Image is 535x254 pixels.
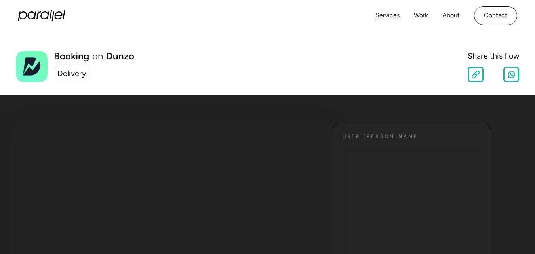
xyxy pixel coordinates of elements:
div: Share this flow [468,50,519,62]
a: Work [414,10,428,21]
a: Delivery [54,66,89,82]
a: Contact [474,6,517,25]
div: Delivery [57,68,86,80]
a: home [18,10,65,21]
a: Services [375,10,400,21]
h1: Booking [54,52,89,61]
a: Dunzo [106,52,134,61]
h4: User [PERSON_NAME] [343,134,421,139]
a: About [442,10,460,21]
div: on [92,52,103,61]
